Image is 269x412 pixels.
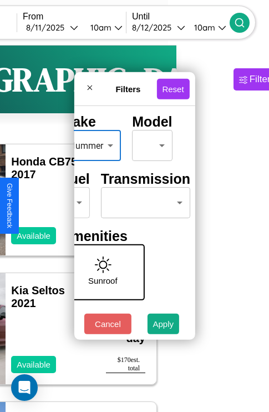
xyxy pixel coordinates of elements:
[85,22,114,33] div: 10am
[106,356,145,373] div: $ 170 est. total
[26,22,70,33] div: 8 / 11 / 2025
[17,228,50,243] p: Available
[11,155,83,180] a: Honda CB750 2017
[6,183,13,228] div: Give Feedback
[61,228,138,244] h4: Amenities
[99,84,156,93] h4: Filters
[61,171,89,187] h4: Fuel
[132,114,172,130] h4: Model
[23,22,82,33] button: 8/11/2025
[132,22,177,33] div: 8 / 12 / 2025
[132,12,230,22] label: Until
[82,22,126,33] button: 10am
[23,12,126,22] label: From
[88,273,118,288] p: Sunroof
[17,357,50,372] p: Available
[156,78,189,99] button: Reset
[189,22,218,33] div: 10am
[101,171,190,187] h4: Transmission
[185,22,230,33] button: 10am
[148,314,180,334] button: Apply
[61,114,121,130] h4: Make
[11,284,65,309] a: Kia Seltos 2021
[61,130,121,161] div: Hummer
[84,314,131,334] button: Cancel
[11,374,38,401] div: Open Intercom Messenger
